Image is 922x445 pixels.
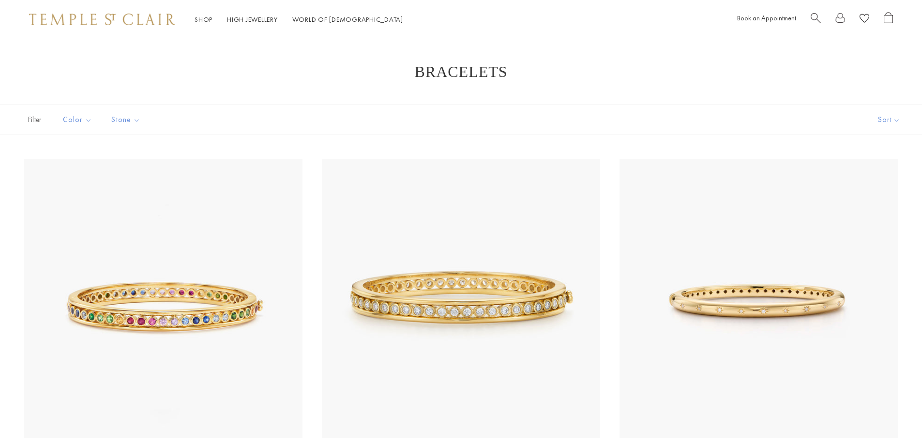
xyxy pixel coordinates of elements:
button: Color [56,109,99,131]
img: 18K Diamond Classic Eternity Bracelet [322,159,600,438]
span: Stone [106,114,148,126]
img: 18K Rainbow Eternity Bracelet [24,159,302,438]
button: Stone [104,109,148,131]
h1: Bracelets [39,63,883,80]
a: 18K Rainbow Eternity Bracelet18K Rainbow Eternity Bracelet [24,159,302,438]
img: Temple St. Clair [29,14,175,25]
a: Book an Appointment [737,14,796,22]
button: Show sort by [856,105,922,135]
a: ShopShop [195,15,212,24]
a: World of [DEMOGRAPHIC_DATA]World of [DEMOGRAPHIC_DATA] [292,15,403,24]
a: High JewelleryHigh Jewellery [227,15,278,24]
a: Search [811,12,821,27]
a: View Wishlist [860,12,869,27]
a: Open Shopping Bag [884,12,893,27]
nav: Main navigation [195,14,403,26]
a: 18K Diamond Classic Eternity Bracelet18K Diamond Classic Eternity Bracelet [322,159,600,438]
img: B41824-COSMOSM [620,159,898,438]
iframe: Gorgias live chat messenger [874,399,912,435]
a: B41824-COSMOSMB41824-COSMOSM [620,159,898,438]
span: Color [58,114,99,126]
